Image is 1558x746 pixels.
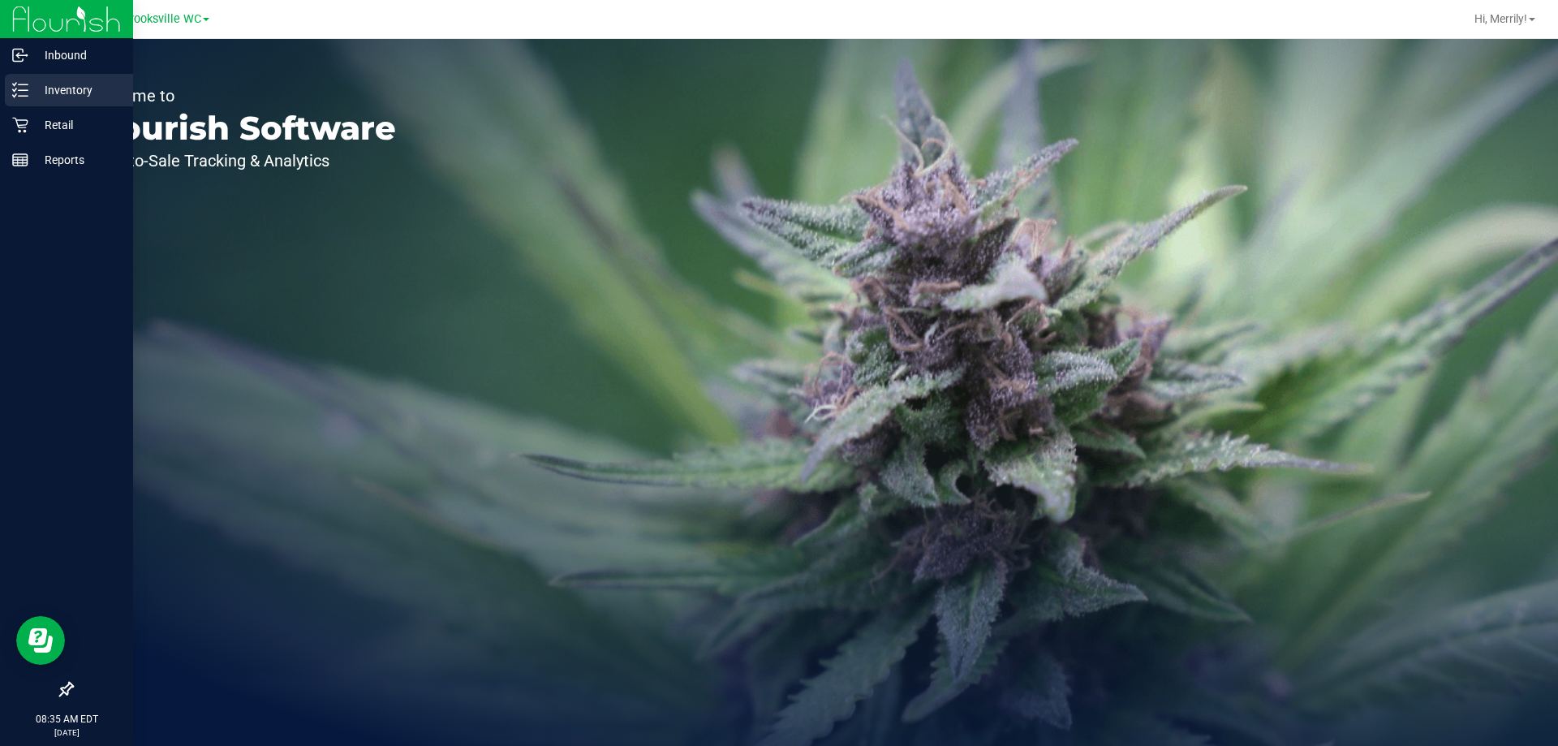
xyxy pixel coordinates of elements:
[1474,12,1527,25] span: Hi, Merrily!
[7,727,126,739] p: [DATE]
[12,117,28,133] inline-svg: Retail
[28,115,126,135] p: Retail
[16,616,65,665] iframe: Resource center
[88,88,396,104] p: Welcome to
[123,12,201,26] span: Brooksville WC
[88,112,396,144] p: Flourish Software
[28,80,126,100] p: Inventory
[12,82,28,98] inline-svg: Inventory
[12,152,28,168] inline-svg: Reports
[88,153,396,169] p: Seed-to-Sale Tracking & Analytics
[7,712,126,727] p: 08:35 AM EDT
[12,47,28,63] inline-svg: Inbound
[28,150,126,170] p: Reports
[28,45,126,65] p: Inbound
